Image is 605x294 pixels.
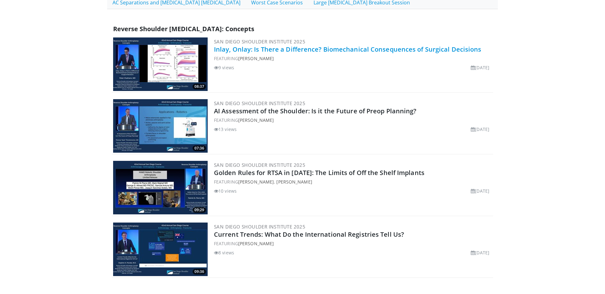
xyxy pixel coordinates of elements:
[214,178,492,185] div: FEATURING
[113,223,208,276] a: 09:36
[214,38,305,45] a: San Diego Shoulder Institute 2025
[193,145,206,151] span: 07:36
[113,99,208,153] a: 07:36
[193,269,206,274] span: 09:36
[113,37,208,91] a: 08:37
[113,223,208,276] img: 1e75973e-38f7-4598-90b2-724741f233eb.300x170_q85_crop-smart_upscale.jpg
[214,64,234,71] li: 9 views
[113,161,208,214] img: 01590781-5d09-4020-92b6-0e29938be251.300x170_q85_crop-smart_upscale.jpg
[113,161,208,214] a: 09:29
[471,249,489,256] li: [DATE]
[214,126,237,133] li: 13 views
[214,45,481,54] a: Inlay, Onlay: Is There a Difference? Biomechanical Consequences of Surgical Decisions
[238,179,312,185] a: [PERSON_NAME]. [PERSON_NAME]
[214,162,305,168] a: San Diego Shoulder Institute 2025
[214,188,237,194] li: 10 views
[193,84,206,89] span: 08:37
[113,25,254,33] span: Reverse Shoulder [MEDICAL_DATA]: Concepts
[214,168,424,177] a: Golden Rules for RTSA in [DATE]: The Limits of Off the Shelf Implants
[214,107,417,115] a: AI Assessment of the Shoulder: Is it the Future of Preop Planning?
[214,240,492,247] div: FEATURING
[471,188,489,194] li: [DATE]
[113,99,208,153] img: feee2f40-fe49-45fe-b28a-6c62491c4fdc.300x170_q85_crop-smart_upscale.jpg
[214,230,404,239] a: Current Trends: What Do the International Registries Tell Us?
[214,55,492,62] div: FEATURING
[214,223,305,230] a: San Diego Shoulder Institute 2025
[238,55,274,61] a: [PERSON_NAME]
[214,100,305,106] a: San Diego Shoulder Institute 2025
[471,126,489,133] li: [DATE]
[238,240,274,246] a: [PERSON_NAME]
[113,37,208,91] img: 3c74c8b3-bd2e-4084-94c4-48fd2eddd767.300x170_q85_crop-smart_upscale.jpg
[214,117,492,123] div: FEATURING
[238,117,274,123] a: [PERSON_NAME]
[193,207,206,213] span: 09:29
[471,64,489,71] li: [DATE]
[214,249,234,256] li: 8 views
